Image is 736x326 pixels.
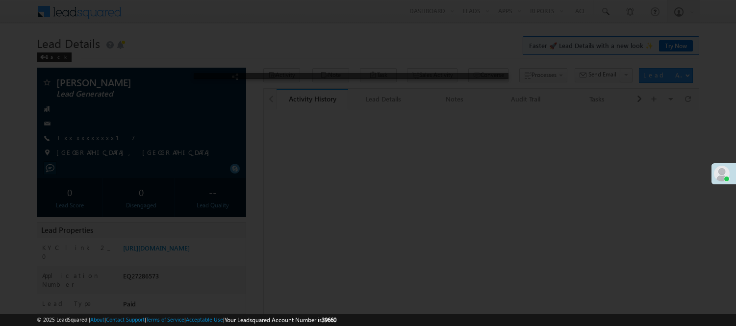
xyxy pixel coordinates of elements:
a: Acceptable Use [186,316,223,323]
a: About [90,316,104,323]
span: © 2025 LeadSquared | | | | | [37,315,336,325]
span: Your Leadsquared Account Number is [225,316,336,324]
a: Terms of Service [146,316,184,323]
a: Contact Support [106,316,145,323]
span: 39660 [322,316,336,324]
